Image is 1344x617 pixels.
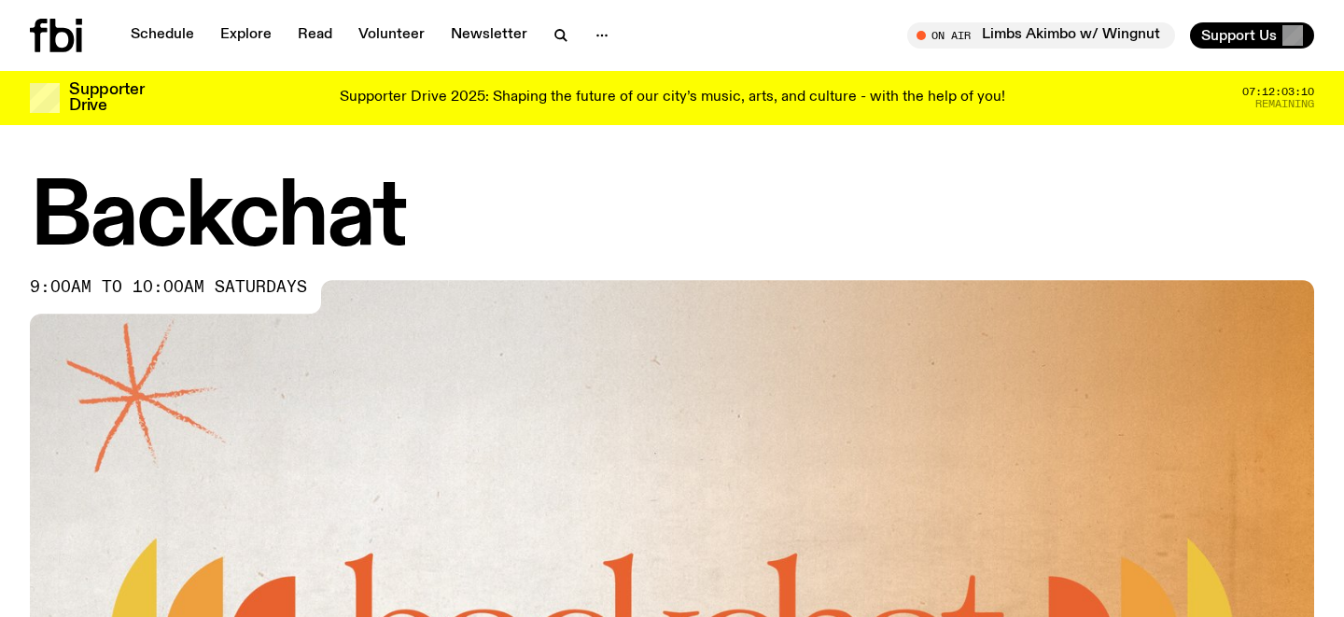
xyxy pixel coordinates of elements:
[340,90,1005,106] p: Supporter Drive 2025: Shaping the future of our city’s music, arts, and culture - with the help o...
[1190,22,1314,49] button: Support Us
[1201,27,1277,44] span: Support Us
[69,82,144,114] h3: Supporter Drive
[287,22,343,49] a: Read
[209,22,283,49] a: Explore
[347,22,436,49] a: Volunteer
[30,177,1314,261] h1: Backchat
[119,22,205,49] a: Schedule
[440,22,539,49] a: Newsletter
[1242,87,1314,97] span: 07:12:03:10
[1255,99,1314,109] span: Remaining
[907,22,1175,49] button: On AirLimbs Akimbo w/ Wingnut
[30,280,307,295] span: 9:00am to 10:00am saturdays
